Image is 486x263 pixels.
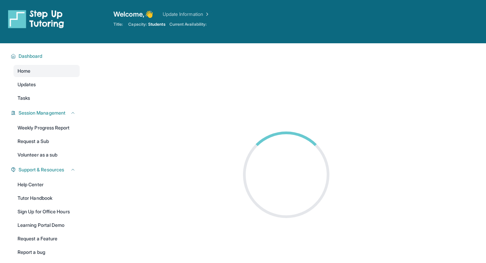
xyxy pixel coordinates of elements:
[113,22,123,27] span: Title:
[18,95,30,101] span: Tasks
[18,81,36,88] span: Updates
[13,92,80,104] a: Tasks
[13,149,80,161] a: Volunteer as a sub
[13,178,80,191] a: Help Center
[13,135,80,147] a: Request a Sub
[13,206,80,218] a: Sign Up for Office Hours
[18,68,30,74] span: Home
[19,53,43,59] span: Dashboard
[203,11,210,18] img: Chevron Right
[16,53,76,59] button: Dashboard
[19,166,64,173] span: Support & Resources
[13,122,80,134] a: Weekly Progress Report
[13,192,80,204] a: Tutor Handbook
[16,110,76,116] button: Session Management
[13,246,80,258] a: Report a bug
[163,11,210,18] a: Update Information
[113,9,153,19] span: Welcome, 👋
[13,219,80,231] a: Learning Portal Demo
[19,110,65,116] span: Session Management
[13,78,80,91] a: Updates
[13,233,80,245] a: Request a Feature
[8,9,64,28] img: logo
[16,166,76,173] button: Support & Resources
[169,22,207,27] span: Current Availability:
[13,65,80,77] a: Home
[128,22,147,27] span: Capacity:
[148,22,165,27] span: Students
